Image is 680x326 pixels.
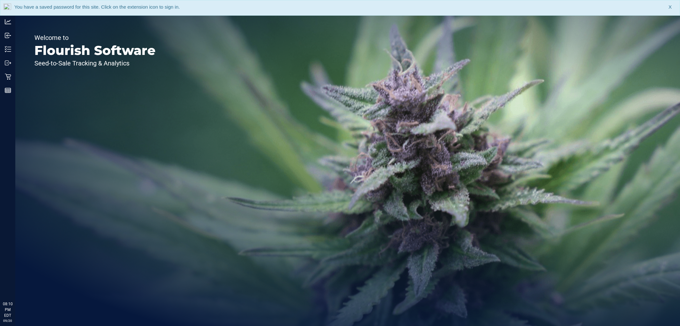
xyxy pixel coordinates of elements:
span: You have a saved password for this site. Click on the extension icon to sign in. [14,4,180,10]
p: Seed-to-Sale Tracking & Analytics [34,60,156,66]
inline-svg: Inventory [5,46,11,52]
inline-svg: Inbound [5,32,11,39]
inline-svg: Reports [5,87,11,94]
p: Flourish Software [34,44,156,57]
p: 09/20 [3,318,12,323]
inline-svg: Outbound [5,60,11,66]
span: X [669,4,672,11]
p: Welcome to [34,34,156,41]
img: notLoggedInIcon.png [4,4,11,12]
p: 08:10 PM EDT [3,301,12,318]
inline-svg: Retail [5,73,11,80]
inline-svg: Analytics [5,19,11,25]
